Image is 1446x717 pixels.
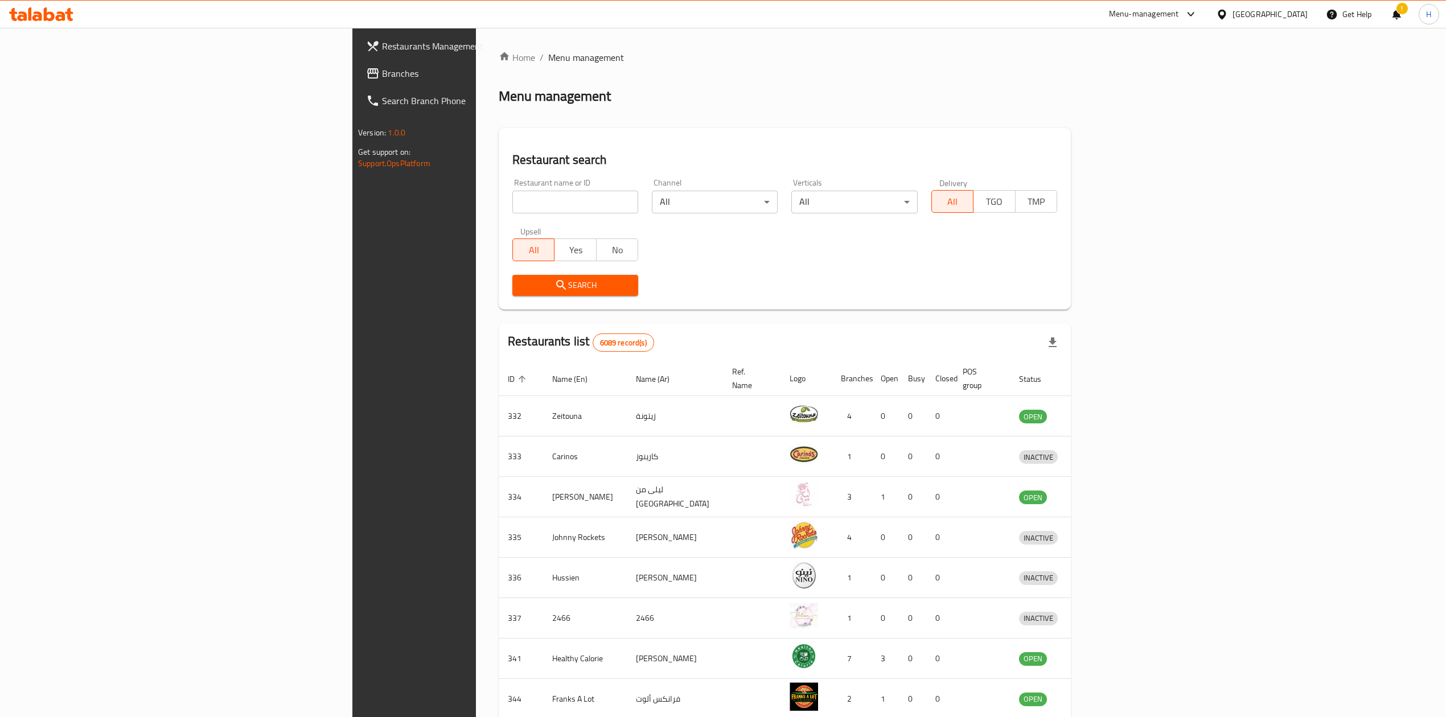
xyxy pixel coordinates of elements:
td: 0 [899,517,926,558]
div: INACTIVE [1019,531,1058,545]
span: Status [1019,372,1056,386]
img: Hussien [790,561,818,590]
th: Busy [899,361,926,396]
td: 0 [899,558,926,598]
span: INACTIVE [1019,531,1058,545]
td: 0 [899,396,926,436]
button: Yes [554,238,596,261]
span: INACTIVE [1019,571,1058,584]
td: 4 [832,517,872,558]
span: Branches [382,67,585,80]
td: [PERSON_NAME] [627,638,723,679]
td: 0 [926,517,954,558]
div: OPEN [1019,693,1047,706]
h2: Restaurant search [512,151,1057,168]
th: Branches [832,361,872,396]
button: Search [512,275,638,296]
th: Closed [926,361,954,396]
td: 0 [872,396,899,436]
button: No [596,238,638,261]
td: 2466 [627,598,723,638]
button: All [512,238,554,261]
span: All [517,242,550,258]
span: TGO [978,193,1010,210]
div: INACTIVE [1019,450,1058,464]
div: OPEN [1019,652,1047,666]
span: TMP [1020,193,1053,210]
span: Name (Ar) [636,372,684,386]
img: Zeitouna [790,399,818,428]
span: 6089 record(s) [593,337,654,348]
div: OPEN [1019,410,1047,423]
td: [PERSON_NAME] [627,517,723,558]
td: ليلى من [GEOGRAPHIC_DATA] [627,477,723,517]
a: Support.OpsPlatform [358,156,430,171]
div: All [791,191,917,213]
div: Total records count [593,333,654,352]
img: Healthy Calorie [790,642,818,670]
td: 0 [899,638,926,679]
div: INACTIVE [1019,612,1058,625]
td: 3 [872,638,899,679]
td: 0 [872,436,899,477]
td: 0 [926,436,954,477]
td: 0 [899,436,926,477]
div: Menu-management [1109,7,1179,21]
a: Branches [357,60,594,87]
span: No [601,242,634,258]
td: 3 [832,477,872,517]
a: Restaurants Management [357,32,594,60]
span: All [936,193,969,210]
span: OPEN [1019,410,1047,423]
span: INACTIVE [1019,451,1058,464]
button: TMP [1015,190,1057,213]
span: OPEN [1019,491,1047,504]
td: 0 [926,598,954,638]
span: ID [508,372,529,386]
label: Upsell [520,227,541,235]
th: Open [872,361,899,396]
span: OPEN [1019,693,1047,706]
div: Export file [1039,329,1066,356]
span: INACTIVE [1019,612,1058,625]
td: زيتونة [627,396,723,436]
span: Get support on: [358,145,410,159]
img: Johnny Rockets [790,521,818,549]
td: 4 [832,396,872,436]
div: [GEOGRAPHIC_DATA] [1233,8,1308,20]
span: Yes [559,242,591,258]
td: 0 [899,477,926,517]
nav: breadcrumb [499,51,1071,64]
span: Search [521,278,629,292]
span: Name (En) [552,372,602,386]
img: Leila Min Lebnan [790,480,818,509]
span: Version: [358,125,386,140]
td: 0 [899,598,926,638]
td: 1 [832,436,872,477]
a: Search Branch Phone [357,87,594,114]
div: All [652,191,778,213]
td: [PERSON_NAME] [627,558,723,598]
img: Carinos [790,440,818,468]
span: 1.0.0 [388,125,405,140]
label: Delivery [939,179,968,187]
th: Logo [780,361,832,396]
td: 0 [926,396,954,436]
img: Franks A Lot [790,682,818,711]
span: Search Branch Phone [382,94,585,108]
td: 0 [926,558,954,598]
span: H [1426,8,1431,20]
h2: Restaurants list [508,333,654,352]
td: 0 [872,558,899,598]
span: Restaurants Management [382,39,585,53]
td: 0 [926,477,954,517]
span: POS group [963,365,996,392]
button: TGO [973,190,1015,213]
button: All [931,190,973,213]
td: 1 [832,558,872,598]
input: Search for restaurant name or ID.. [512,191,638,213]
td: 0 [926,638,954,679]
td: 1 [832,598,872,638]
